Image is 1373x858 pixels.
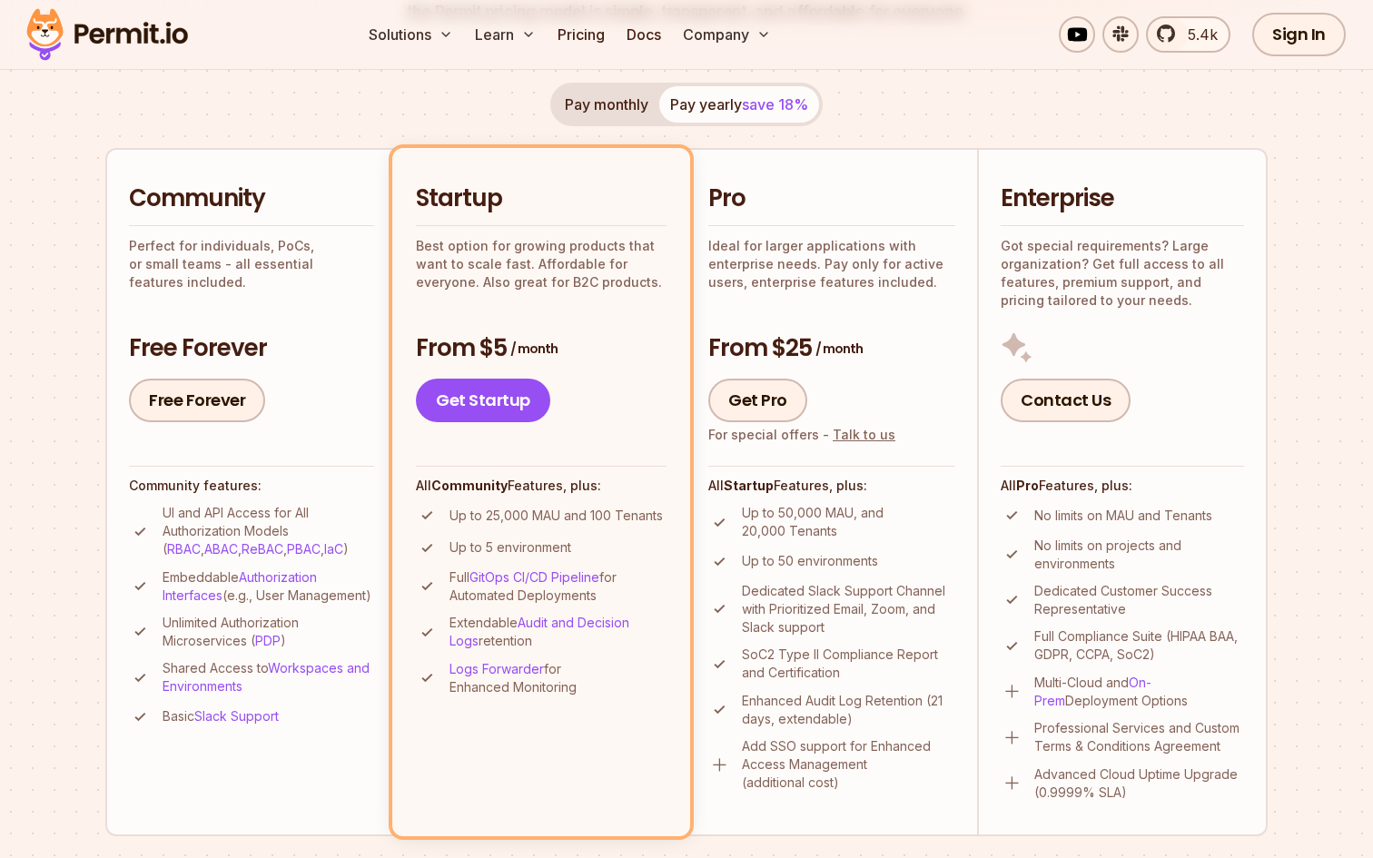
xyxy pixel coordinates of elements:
[742,737,955,792] p: Add SSO support for Enhanced Access Management (additional cost)
[324,541,343,557] a: IaC
[255,633,281,648] a: PDP
[724,478,774,493] strong: Startup
[708,332,955,365] h3: From $25
[163,659,374,695] p: Shared Access to
[129,332,374,365] h3: Free Forever
[449,568,667,605] p: Full for Automated Deployments
[163,504,374,558] p: UI and API Access for All Authorization Models ( , , , , )
[554,86,659,123] button: Pay monthly
[129,379,265,422] a: Free Forever
[416,237,667,291] p: Best option for growing products that want to scale fast. Affordable for everyone. Also great for...
[1034,675,1151,708] a: On-Prem
[129,237,374,291] p: Perfect for individuals, PoCs, or small teams - all essential features included.
[1146,16,1230,53] a: 5.4k
[449,507,663,525] p: Up to 25,000 MAU and 100 Tenants
[833,427,895,442] a: Talk to us
[431,478,508,493] strong: Community
[1034,507,1212,525] p: No limits on MAU and Tenants
[242,541,283,557] a: ReBAC
[416,379,550,422] a: Get Startup
[449,660,667,696] p: for Enhanced Monitoring
[1177,24,1218,45] span: 5.4k
[163,568,374,605] p: Embeddable (e.g., User Management)
[163,614,374,650] p: Unlimited Authorization Microservices ( )
[1001,182,1244,215] h2: Enterprise
[449,614,667,650] p: Extendable retention
[742,504,955,540] p: Up to 50,000 MAU, and 20,000 Tenants
[742,646,955,682] p: SoC2 Type II Compliance Report and Certification
[550,16,612,53] a: Pricing
[18,4,196,65] img: Permit logo
[1034,674,1244,710] p: Multi-Cloud and Deployment Options
[619,16,668,53] a: Docs
[449,615,629,648] a: Audit and Decision Logs
[129,182,374,215] h2: Community
[708,182,955,215] h2: Pro
[1001,379,1131,422] a: Contact Us
[129,477,374,495] h4: Community features:
[468,16,543,53] button: Learn
[1001,477,1244,495] h4: All Features, plus:
[708,237,955,291] p: Ideal for larger applications with enterprise needs. Pay only for active users, enterprise featur...
[416,477,667,495] h4: All Features, plus:
[416,332,667,365] h3: From $5
[361,16,460,53] button: Solutions
[1034,719,1244,755] p: Professional Services and Custom Terms & Conditions Agreement
[163,569,317,603] a: Authorization Interfaces
[1016,478,1039,493] strong: Pro
[742,552,878,570] p: Up to 50 environments
[449,661,544,676] a: Logs Forwarder
[1034,537,1244,573] p: No limits on projects and environments
[742,692,955,728] p: Enhanced Audit Log Retention (21 days, extendable)
[676,16,778,53] button: Company
[1252,13,1346,56] a: Sign In
[1034,765,1244,802] p: Advanced Cloud Uptime Upgrade (0.9999% SLA)
[1001,237,1244,310] p: Got special requirements? Large organization? Get full access to all features, premium support, a...
[708,426,895,444] div: For special offers -
[163,707,279,725] p: Basic
[469,569,599,585] a: GitOps CI/CD Pipeline
[194,708,279,724] a: Slack Support
[204,541,238,557] a: ABAC
[167,541,201,557] a: RBAC
[708,477,955,495] h4: All Features, plus:
[510,340,558,358] span: / month
[708,379,807,422] a: Get Pro
[1034,582,1244,618] p: Dedicated Customer Success Representative
[416,182,667,215] h2: Startup
[815,340,863,358] span: / month
[287,541,321,557] a: PBAC
[742,582,955,636] p: Dedicated Slack Support Channel with Prioritized Email, Zoom, and Slack support
[1034,627,1244,664] p: Full Compliance Suite (HIPAA BAA, GDPR, CCPA, SoC2)
[449,538,571,557] p: Up to 5 environment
